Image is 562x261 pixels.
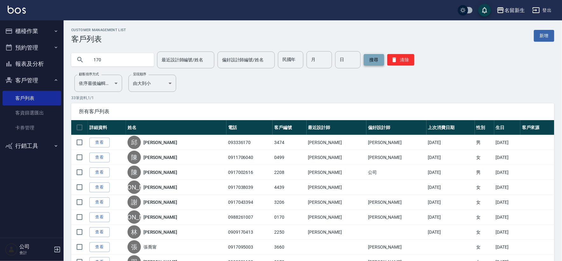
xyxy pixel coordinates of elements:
[3,138,61,154] button: 行銷工具
[226,135,273,150] td: 093336170
[3,56,61,72] button: 報表及分析
[143,199,177,205] a: [PERSON_NAME]
[273,195,307,210] td: 3206
[128,196,141,209] div: 謝
[89,182,110,192] a: 查看
[143,169,177,175] a: [PERSON_NAME]
[364,54,384,65] button: 搜尋
[494,135,520,150] td: [DATE]
[307,135,367,150] td: [PERSON_NAME]
[89,227,110,237] a: 查看
[366,120,427,135] th: 偏好設計師
[494,180,520,195] td: [DATE]
[226,195,273,210] td: 0917043394
[128,151,141,164] div: 陳
[478,4,491,17] button: save
[79,72,99,77] label: 顧客排序方式
[273,240,307,255] td: 3660
[494,150,520,165] td: [DATE]
[427,180,475,195] td: [DATE]
[143,139,177,146] a: [PERSON_NAME]
[530,4,554,16] button: 登出
[226,150,273,165] td: 0911706040
[273,135,307,150] td: 3474
[79,108,547,115] span: 所有客戶列表
[226,210,273,225] td: 0988261007
[475,210,494,225] td: 女
[504,6,525,14] div: 名留新生
[143,214,177,220] a: [PERSON_NAME]
[307,165,367,180] td: [PERSON_NAME]
[128,181,141,194] div: [PERSON_NAME]
[494,120,520,135] th: 生日
[89,242,110,252] a: 查看
[307,210,367,225] td: [PERSON_NAME]
[427,120,475,135] th: 上次消費日期
[427,135,475,150] td: [DATE]
[534,30,554,42] a: 新增
[71,28,126,32] h2: Customer Management List
[19,244,52,250] h5: 公司
[143,154,177,161] a: [PERSON_NAME]
[5,243,18,256] img: Person
[366,150,427,165] td: [PERSON_NAME]
[273,120,307,135] th: 客戶編號
[475,240,494,255] td: 女
[3,106,61,120] a: 客資篩選匯出
[366,240,427,255] td: [PERSON_NAME]
[273,210,307,225] td: 0170
[427,195,475,210] td: [DATE]
[71,95,554,101] p: 33 筆資料, 1 / 1
[475,180,494,195] td: 女
[74,75,122,92] div: 依序最後編輯時間
[19,250,52,256] p: 會計
[89,168,110,177] a: 查看
[273,150,307,165] td: 0499
[494,240,520,255] td: [DATE]
[143,229,177,235] a: [PERSON_NAME]
[273,225,307,240] td: 2250
[71,35,126,44] h3: 客戶列表
[128,225,141,239] div: 林
[3,120,61,135] a: 卡券管理
[475,150,494,165] td: 女
[494,4,527,17] button: 名留新生
[128,210,141,224] div: [PERSON_NAME]
[307,150,367,165] td: [PERSON_NAME]
[475,195,494,210] td: 女
[475,135,494,150] td: 男
[88,120,126,135] th: 詳細資料
[226,180,273,195] td: 0917038039
[366,135,427,150] td: [PERSON_NAME]
[366,210,427,225] td: [PERSON_NAME]
[273,165,307,180] td: 2208
[494,195,520,210] td: [DATE]
[89,212,110,222] a: 查看
[89,51,149,68] input: 搜尋關鍵字
[427,165,475,180] td: [DATE]
[307,225,367,240] td: [PERSON_NAME]
[226,165,273,180] td: 0917002616
[427,150,475,165] td: [DATE]
[475,165,494,180] td: 男
[494,225,520,240] td: [DATE]
[273,180,307,195] td: 4439
[475,120,494,135] th: 性別
[307,120,367,135] th: 最近設計師
[226,225,273,240] td: 0909170413
[89,153,110,162] a: 查看
[133,72,146,77] label: 呈現順序
[494,210,520,225] td: [DATE]
[3,91,61,106] a: 客戶列表
[387,54,414,65] button: 清除
[128,136,141,149] div: 邱
[366,165,427,180] td: 公司
[307,195,367,210] td: [PERSON_NAME]
[143,184,177,190] a: [PERSON_NAME]
[128,166,141,179] div: 陳
[89,138,110,148] a: 查看
[494,165,520,180] td: [DATE]
[8,6,26,14] img: Logo
[427,225,475,240] td: [DATE]
[226,120,273,135] th: 電話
